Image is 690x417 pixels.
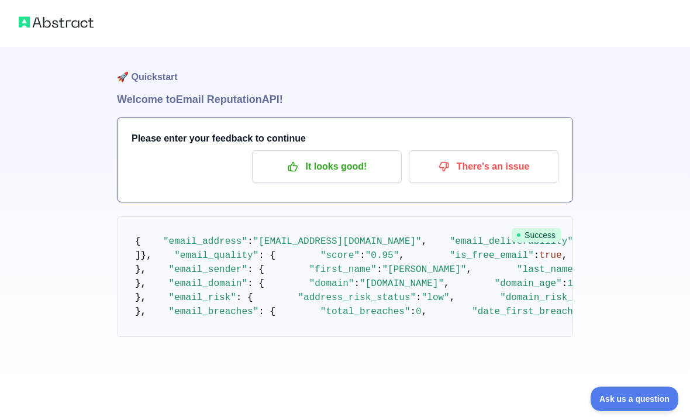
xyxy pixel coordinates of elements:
span: "domain_age" [495,278,562,289]
span: "email_risk" [169,292,236,303]
span: "[DOMAIN_NAME]" [360,278,444,289]
button: There's an issue [409,150,558,183]
span: : [410,306,416,317]
span: , [444,278,450,289]
span: "email_quality" [174,250,258,261]
span: : [247,236,253,247]
span: : { [247,278,264,289]
span: Success [512,228,561,242]
span: : [377,264,382,275]
span: : { [236,292,253,303]
h1: 🚀 Quickstart [117,47,573,91]
span: : [534,250,540,261]
span: : { [258,306,275,317]
span: , [562,250,568,261]
span: , [422,236,427,247]
span: , [450,292,456,303]
span: "domain" [309,278,354,289]
iframe: Toggle Customer Support [591,387,678,411]
span: : { [258,250,275,261]
img: Abstract logo [19,14,94,30]
p: It looks good! [261,157,393,177]
span: , [399,250,405,261]
span: "is_free_email" [450,250,534,261]
span: "date_first_breached" [472,306,590,317]
span: "email_address" [163,236,247,247]
span: 0 [416,306,422,317]
span: : [562,278,568,289]
span: "email_deliverability" [450,236,573,247]
span: "address_risk_status" [298,292,416,303]
h1: Welcome to Email Reputation API! [117,91,573,108]
span: "email_domain" [169,278,247,289]
span: 11005 [567,278,595,289]
span: "domain_risk_status" [500,292,612,303]
span: "first_name" [309,264,377,275]
span: : [416,292,422,303]
span: : [354,278,360,289]
span: { [135,236,141,247]
span: "[PERSON_NAME]" [382,264,466,275]
span: "last_name" [517,264,579,275]
span: : { [247,264,264,275]
span: , [467,264,472,275]
span: true [539,250,561,261]
span: "email_breaches" [169,306,259,317]
span: "email_sender" [169,264,247,275]
span: "low" [422,292,450,303]
h3: Please enter your feedback to continue [132,132,558,146]
span: : [360,250,365,261]
span: "0.95" [365,250,399,261]
p: There's an issue [418,157,550,177]
span: "[EMAIL_ADDRESS][DOMAIN_NAME]" [253,236,422,247]
button: It looks good! [252,150,402,183]
span: "total_breaches" [320,306,410,317]
span: "score" [320,250,360,261]
span: , [422,306,427,317]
